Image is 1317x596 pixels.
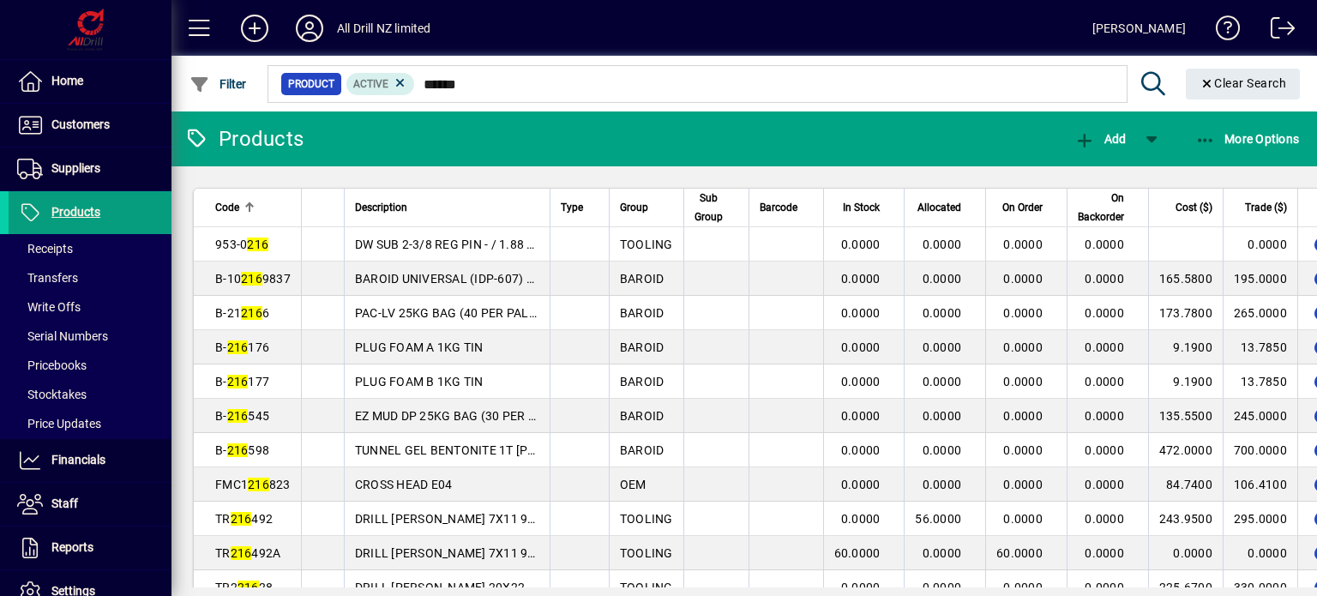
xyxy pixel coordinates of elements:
[1085,375,1124,388] span: 0.0000
[695,189,738,226] div: Sub Group
[841,306,881,320] span: 0.0000
[17,417,101,430] span: Price Updates
[1003,340,1043,354] span: 0.0000
[923,478,962,491] span: 0.0000
[1003,478,1043,491] span: 0.0000
[1245,198,1287,217] span: Trade ($)
[841,272,881,286] span: 0.0000
[51,161,100,175] span: Suppliers
[9,483,171,526] a: Staff
[288,75,334,93] span: Product
[1085,512,1124,526] span: 0.0000
[1148,364,1223,399] td: 9.1900
[9,351,171,380] a: Pricebooks
[17,358,87,372] span: Pricebooks
[1186,69,1301,99] button: Clear
[355,512,675,526] span: DRILL [PERSON_NAME] 7X11 9X13 10X15 1.66" X 6' #200
[1003,443,1043,457] span: 0.0000
[1258,3,1296,59] a: Logout
[923,340,962,354] span: 0.0000
[355,198,407,217] span: Description
[923,375,962,388] span: 0.0000
[1074,132,1126,146] span: Add
[1223,433,1297,467] td: 700.0000
[215,478,291,491] span: FMC1 823
[1092,15,1186,42] div: [PERSON_NAME]
[355,546,675,560] span: DRILL [PERSON_NAME] 7X11 9X13 10X15 1.66" X 6' #200
[227,13,282,44] button: Add
[9,147,171,190] a: Suppliers
[355,340,484,354] span: PLUG FOAM A 1KG TIN
[760,198,797,217] span: Barcode
[51,497,78,510] span: Staff
[1148,536,1223,570] td: 0.0000
[9,380,171,409] a: Stocktakes
[834,198,896,217] div: In Stock
[841,581,881,594] span: 0.0000
[841,375,881,388] span: 0.0000
[1200,76,1287,90] span: Clear Search
[760,198,813,217] div: Barcode
[248,478,269,491] em: 216
[9,527,171,569] a: Reports
[9,292,171,322] a: Write Offs
[9,60,171,103] a: Home
[923,238,962,251] span: 0.0000
[337,15,431,42] div: All Drill NZ limited
[17,329,108,343] span: Serial Numbers
[1148,467,1223,502] td: 84.7400
[620,272,665,286] span: BAROID
[215,272,291,286] span: B-10 9837
[620,443,665,457] span: BAROID
[1148,330,1223,364] td: 9.1900
[1148,399,1223,433] td: 135.5500
[923,272,962,286] span: 0.0000
[620,198,648,217] span: Group
[1223,502,1297,536] td: 295.0000
[241,306,262,320] em: 216
[215,375,269,388] span: B- 177
[1203,3,1241,59] a: Knowledge Base
[227,375,249,388] em: 216
[227,443,249,457] em: 216
[51,540,93,554] span: Reports
[215,546,280,560] span: TR 492A
[923,443,962,457] span: 0.0000
[843,198,880,217] span: In Stock
[238,581,259,594] em: 216
[620,512,673,526] span: TOOLING
[841,238,881,251] span: 0.0000
[17,242,73,256] span: Receipts
[51,117,110,131] span: Customers
[1003,306,1043,320] span: 0.0000
[923,581,962,594] span: 0.0000
[1148,296,1223,330] td: 173.7800
[1003,581,1043,594] span: 0.0000
[841,512,881,526] span: 0.0000
[1223,536,1297,570] td: 0.0000
[9,439,171,482] a: Financials
[215,512,273,526] span: TR 492
[9,409,171,438] a: Price Updates
[215,443,269,457] span: B- 598
[695,189,723,226] span: Sub Group
[355,375,484,388] span: PLUG FOAM B 1KG TIN
[247,238,268,251] em: 216
[923,409,962,423] span: 0.0000
[353,78,388,90] span: Active
[1223,227,1297,262] td: 0.0000
[184,125,304,153] div: Products
[215,409,269,423] span: B- 545
[1148,262,1223,296] td: 165.5800
[620,238,673,251] span: TOOLING
[9,322,171,351] a: Serial Numbers
[996,546,1043,560] span: 60.0000
[189,77,247,91] span: Filter
[1003,512,1043,526] span: 0.0000
[1078,189,1124,226] span: On Backorder
[17,300,81,314] span: Write Offs
[923,306,962,320] span: 0.0000
[1003,238,1043,251] span: 0.0000
[996,198,1058,217] div: On Order
[1003,272,1043,286] span: 0.0000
